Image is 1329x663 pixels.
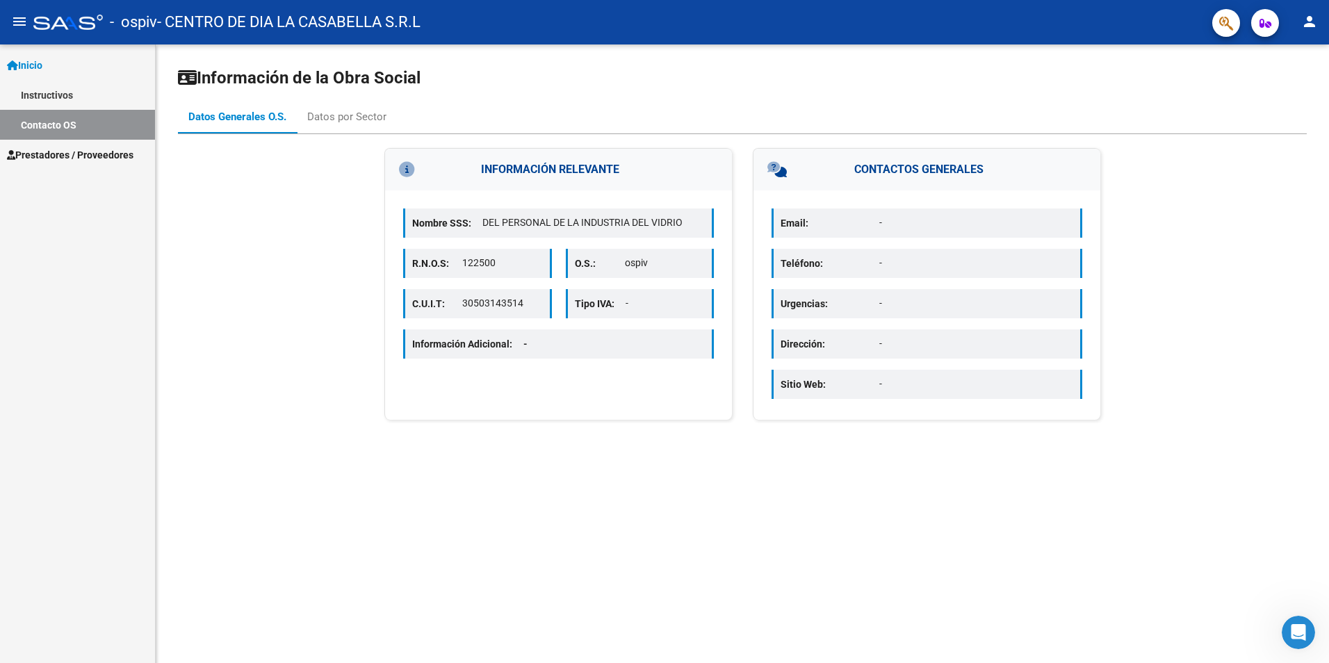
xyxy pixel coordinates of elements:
p: 122500 [462,256,542,270]
p: - [879,377,1073,391]
h3: INFORMACIÓN RELEVANTE [385,149,732,190]
h1: Información de la Obra Social [178,67,1307,89]
p: Tipo IVA: [575,296,626,311]
p: ospiv [625,256,705,270]
span: Prestadores / Proveedores [7,147,133,163]
mat-icon: menu [11,13,28,30]
p: Urgencias: [781,296,879,311]
h3: CONTACTOS GENERALES [753,149,1100,190]
p: Información Adicional: [412,336,539,352]
p: Teléfono: [781,256,879,271]
p: - [879,336,1073,351]
p: - [626,296,706,311]
p: - [879,256,1073,270]
iframe: Intercom live chat [1282,616,1315,649]
p: Sitio Web: [781,377,879,392]
span: Inicio [7,58,42,73]
p: C.U.I.T: [412,296,462,311]
p: Email: [781,215,879,231]
span: - CENTRO DE DIA LA CASABELLA S.R.L [157,7,421,38]
p: O.S.: [575,256,625,271]
div: Datos por Sector [307,109,386,124]
p: R.N.O.S: [412,256,462,271]
span: - [523,338,528,350]
p: DEL PERSONAL DE LA INDUSTRIA DEL VIDRIO [482,215,705,230]
p: Nombre SSS: [412,215,482,231]
div: Datos Generales O.S. [188,109,286,124]
p: - [879,296,1073,311]
mat-icon: person [1301,13,1318,30]
p: - [879,215,1073,230]
span: - ospiv [110,7,157,38]
p: 30503143514 [462,296,542,311]
p: Dirección: [781,336,879,352]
